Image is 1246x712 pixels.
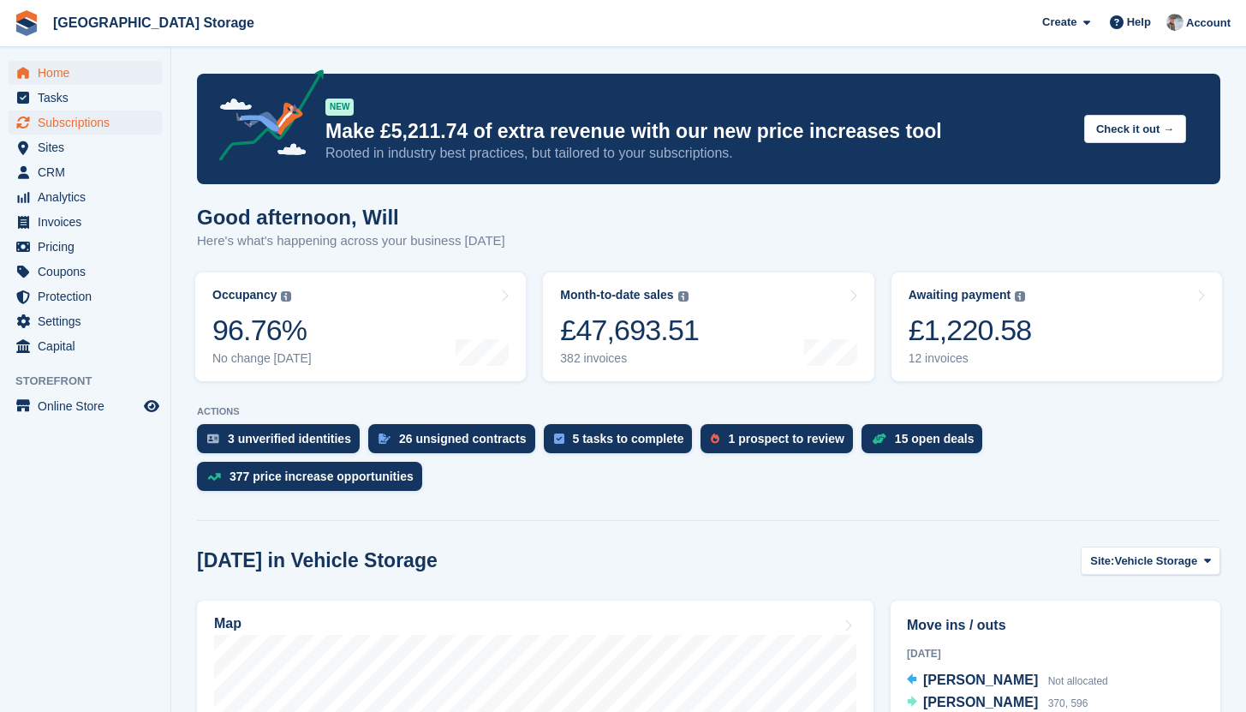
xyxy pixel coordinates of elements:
p: Rooted in industry best practices, but tailored to your subscriptions. [325,144,1070,163]
img: price-adjustments-announcement-icon-8257ccfd72463d97f412b2fc003d46551f7dbcb40ab6d574587a9cd5c0d94... [205,69,325,167]
span: Help [1127,14,1151,31]
button: Check it out → [1084,115,1186,143]
span: [PERSON_NAME] [923,695,1038,709]
span: Storefront [15,373,170,390]
a: [GEOGRAPHIC_DATA] Storage [46,9,261,37]
div: [DATE] [907,646,1204,661]
a: 1 prospect to review [701,424,861,462]
h2: Map [214,616,241,631]
a: 377 price increase opportunities [197,462,431,500]
img: price_increase_opportunities-93ffe204e8149a01c8c9dc8f82e8f89637d9d84a8eef4429ea346261dce0b2c0.svg [207,473,221,481]
div: Occupancy [212,288,277,302]
img: prospect-51fa495bee0391a8d652442698ab0144808aea92771e9ea1ae160a38d050c398.svg [711,434,719,444]
a: Month-to-date sales £47,693.51 382 invoices [543,272,873,381]
div: 3 unverified identities [228,432,351,446]
img: icon-info-grey-7440780725fd019a000dd9b08b2336e03edf1995a4989e88bcd33f0948082b44.svg [1015,291,1025,302]
div: Month-to-date sales [560,288,673,302]
span: Create [1042,14,1076,31]
span: Subscriptions [38,111,140,135]
span: Not allocated [1048,675,1108,687]
a: menu [9,260,162,284]
a: menu [9,185,162,209]
h2: Move ins / outs [907,615,1204,636]
a: menu [9,334,162,358]
a: Awaiting payment £1,220.58 12 invoices [891,272,1222,381]
p: Make £5,211.74 of extra revenue with our new price increases tool [325,119,1070,144]
p: Here's what's happening across your business [DATE] [197,231,505,251]
a: Preview store [141,396,162,416]
span: Capital [38,334,140,358]
div: £47,693.51 [560,313,699,348]
a: Occupancy 96.76% No change [DATE] [195,272,526,381]
div: 15 open deals [895,432,975,446]
span: CRM [38,160,140,184]
img: Will Strivens [1166,14,1183,31]
span: Pricing [38,235,140,259]
div: NEW [325,99,354,116]
img: icon-info-grey-7440780725fd019a000dd9b08b2336e03edf1995a4989e88bcd33f0948082b44.svg [281,291,291,302]
div: 12 invoices [909,351,1032,366]
span: Sites [38,135,140,159]
img: stora-icon-8386f47178a22dfd0bd8f6a31ec36ba5ce8667c1dd55bd0f319d3a0aa187defe.svg [14,10,39,36]
a: menu [9,111,162,135]
div: 377 price increase opportunities [230,470,414,483]
a: [PERSON_NAME] Not allocated [907,670,1108,692]
span: Home [38,61,140,85]
div: No change [DATE] [212,351,312,366]
img: task-75834270c22a3079a89374b754ae025e5fb1db73e45f91037f5363f120a921f8.svg [554,434,564,444]
a: 3 unverified identities [197,424,368,462]
a: menu [9,284,162,308]
span: [PERSON_NAME] [923,673,1038,687]
span: Vehicle Storage [1114,553,1197,570]
span: Site: [1090,553,1114,570]
span: Protection [38,284,140,308]
span: Account [1186,15,1231,32]
h1: Good afternoon, Will [197,206,505,229]
h2: [DATE] in Vehicle Storage [197,549,438,572]
div: 96.76% [212,313,312,348]
a: menu [9,61,162,85]
a: menu [9,235,162,259]
a: 5 tasks to complete [544,424,701,462]
a: 15 open deals [861,424,992,462]
span: Coupons [38,260,140,284]
span: Analytics [38,185,140,209]
div: 382 invoices [560,351,699,366]
a: menu [9,394,162,418]
div: 26 unsigned contracts [399,432,527,446]
a: 26 unsigned contracts [368,424,544,462]
a: menu [9,135,162,159]
span: Invoices [38,210,140,234]
img: contract_signature_icon-13c848040528278c33f63329250d36e43548de30e8caae1d1a13099fd9432cc5.svg [379,434,390,444]
a: menu [9,210,162,234]
img: icon-info-grey-7440780725fd019a000dd9b08b2336e03edf1995a4989e88bcd33f0948082b44.svg [678,291,689,302]
div: £1,220.58 [909,313,1032,348]
span: Tasks [38,86,140,110]
button: Site: Vehicle Storage [1081,547,1220,575]
div: 5 tasks to complete [573,432,684,446]
img: verify_identity-adf6edd0f0f0b5bbfe63781bf79b02c33cf7c696d77639b501bdc392416b5a36.svg [207,434,219,444]
p: ACTIONS [197,406,1220,417]
a: menu [9,86,162,110]
span: Online Store [38,394,140,418]
span: Settings [38,309,140,333]
div: 1 prospect to review [728,432,844,446]
a: menu [9,160,162,184]
img: deal-1b604bf984904fb50ccaf53a9ad4b4a5d6e5aea283cecdc64d6e3604feb123c2.svg [872,433,886,445]
span: 370, 596 [1048,697,1088,709]
div: Awaiting payment [909,288,1011,302]
a: menu [9,309,162,333]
